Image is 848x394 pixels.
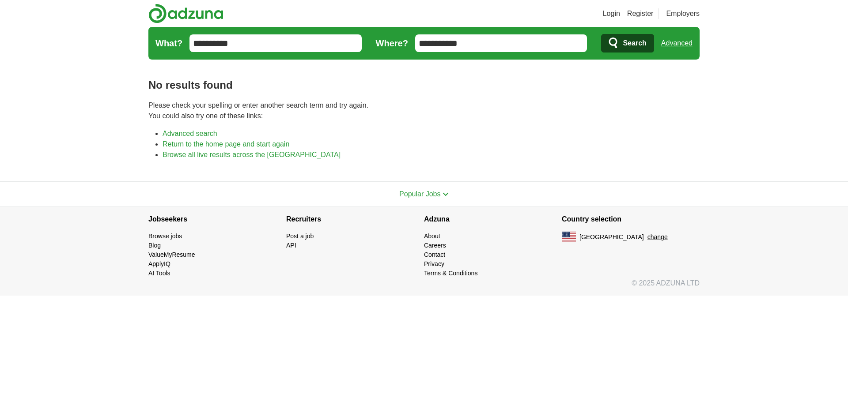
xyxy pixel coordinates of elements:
a: AI Tools [148,270,170,277]
button: change [647,233,668,242]
a: API [286,242,296,249]
a: ValueMyResume [148,251,195,258]
a: Blog [148,242,161,249]
button: Search [601,34,654,53]
p: Please check your spelling or enter another search term and try again. You could also try one of ... [148,100,700,121]
a: Register [627,8,654,19]
a: Privacy [424,260,444,267]
h1: No results found [148,77,700,93]
a: Post a job [286,233,314,240]
a: Login [603,8,620,19]
a: Browse jobs [148,233,182,240]
span: Popular Jobs [399,190,440,198]
span: [GEOGRAPHIC_DATA] [579,233,644,242]
a: Contact [424,251,445,258]
a: Employers [666,8,700,19]
span: Search [623,34,646,52]
img: US flag [562,232,576,242]
a: Advanced search [163,130,217,137]
label: What? [155,37,182,50]
a: About [424,233,440,240]
h4: Country selection [562,207,700,232]
a: Browse all live results across the [GEOGRAPHIC_DATA] [163,151,341,158]
img: toggle icon [443,192,449,196]
img: Adzuna logo [148,4,223,23]
label: Where? [376,37,408,50]
a: Terms & Conditions [424,270,477,277]
div: © 2025 ADZUNA LTD [141,278,707,296]
a: ApplyIQ [148,260,170,267]
a: Careers [424,242,446,249]
a: Return to the home page and start again [163,140,289,148]
a: Advanced [661,34,693,52]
